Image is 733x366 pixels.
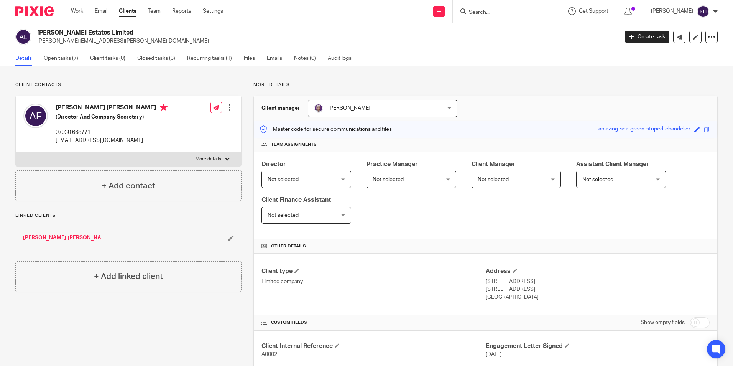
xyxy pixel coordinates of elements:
h4: CUSTOM FIELDS [261,320,485,326]
a: [PERSON_NAME] [PERSON_NAME] [23,234,107,242]
span: Not selected [582,177,613,182]
img: svg%3E [15,29,31,45]
span: [DATE] [486,352,502,357]
span: Other details [271,243,306,249]
img: Pixie [15,6,54,16]
p: More details [253,82,718,88]
a: Settings [203,7,223,15]
a: Details [15,51,38,66]
span: Not selected [268,177,299,182]
h4: Client type [261,267,485,275]
h3: Client manager [261,104,300,112]
img: svg%3E [23,104,48,128]
p: [PERSON_NAME][EMAIL_ADDRESS][PERSON_NAME][DOMAIN_NAME] [37,37,613,45]
a: Files [244,51,261,66]
a: Reports [172,7,191,15]
p: Linked clients [15,213,242,219]
a: Notes (0) [294,51,322,66]
a: Open tasks (7) [44,51,84,66]
a: Clients [119,7,136,15]
span: [PERSON_NAME] [328,106,370,111]
span: Practice Manager [366,161,418,167]
a: Team [148,7,161,15]
i: Primary [160,104,168,111]
span: Client Manager [472,161,515,167]
h4: + Add linked client [94,270,163,282]
p: 07930 668771 [56,129,168,136]
p: More details [196,156,221,162]
span: Director [261,161,286,167]
a: Audit logs [328,51,357,66]
p: Client contacts [15,82,242,88]
p: [STREET_ADDRESS] [486,278,710,285]
h4: Address [486,267,710,275]
img: 299265733_8469615096385794_2151642007038266035_n%20(1).jpg [314,104,323,113]
span: Not selected [373,177,404,182]
a: Closed tasks (3) [137,51,181,66]
a: Client tasks (0) [90,51,131,66]
p: Master code for secure communications and files [260,125,392,133]
p: Limited company [261,278,485,285]
input: Search [468,9,537,16]
a: Emails [267,51,288,66]
p: [STREET_ADDRESS] [486,285,710,293]
h4: [PERSON_NAME] [PERSON_NAME] [56,104,168,113]
img: svg%3E [697,5,709,18]
a: Work [71,7,83,15]
h4: Client Internal Reference [261,342,485,350]
h2: [PERSON_NAME] Estates Limited [37,29,498,37]
div: amazing-sea-green-striped-chandelier [598,125,690,134]
span: Get Support [579,8,608,14]
p: [EMAIL_ADDRESS][DOMAIN_NAME] [56,137,168,144]
a: Create task [625,31,669,43]
span: Assistant Client Manager [576,161,649,167]
span: Not selected [268,213,299,218]
h4: + Add contact [102,180,155,192]
h4: Engagement Letter Signed [486,342,710,350]
h5: (Director And Company Secretary) [56,113,168,121]
p: [PERSON_NAME] [651,7,693,15]
span: A0002 [261,352,277,357]
a: Email [95,7,107,15]
span: Client Finance Assistant [261,197,331,203]
span: Team assignments [271,142,317,148]
label: Show empty fields [641,319,685,326]
p: [GEOGRAPHIC_DATA] [486,293,710,301]
span: Not selected [478,177,509,182]
a: Recurring tasks (1) [187,51,238,66]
